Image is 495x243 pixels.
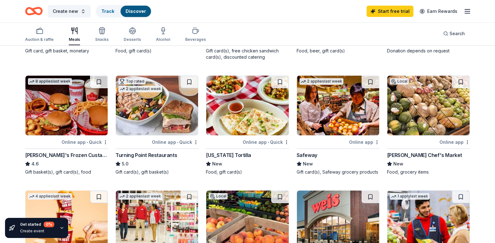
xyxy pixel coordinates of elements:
div: Snacks [95,37,109,42]
div: 2 applies last week [299,78,343,85]
a: Image for Freddy's Frozen Custard & Steakburgers8 applieslast weekOnline app•Quick[PERSON_NAME]'s... [25,75,108,175]
div: Online app Quick [243,138,289,146]
span: • [87,140,88,145]
span: Create new [53,8,78,15]
a: Image for California TortillaOnline app•Quick[US_STATE] TortillaNewFood, gift card(s) [206,75,289,175]
button: TrackDiscover [96,5,152,18]
img: Image for California Tortilla [206,76,288,135]
button: Beverages [185,24,206,45]
div: Online app [349,138,379,146]
a: Start free trial [367,6,413,17]
div: Desserts [124,37,141,42]
span: Search [449,30,465,37]
div: Gift basket(s), gift card(s), food [25,169,108,175]
a: Track [101,8,114,14]
div: Gift card, gift basket, monetary [25,48,108,54]
img: Image for Freddy's Frozen Custard & Steakburgers [25,76,108,135]
div: 2 applies last week [118,193,162,200]
button: Create new [48,5,91,18]
div: [PERSON_NAME]'s Frozen Custard & Steakburgers [25,151,108,159]
a: Image for Safeway2 applieslast weekOnline appSafewayNewGift card(s), Safeway grocery products [297,75,379,175]
div: Local [390,78,409,84]
div: Gift card(s), Safeway grocery products [297,169,379,175]
div: [PERSON_NAME] Chef's Market [387,151,462,159]
div: Meals [69,37,80,42]
div: 8 applies last week [28,78,72,85]
div: 2 applies last week [118,86,162,92]
div: Online app [439,138,470,146]
div: Create event [20,229,54,234]
button: Alcohol [156,24,170,45]
span: 4.6 [31,160,39,168]
span: New [212,160,222,168]
button: Meals [69,24,80,45]
div: Top rated [118,78,146,84]
a: Discover [126,8,146,14]
div: Local [209,193,228,199]
div: Food, grocery items [387,169,470,175]
a: Home [25,4,43,19]
button: Auction & raffle [25,24,54,45]
div: Safeway [297,151,317,159]
img: Image for Safeway [297,76,379,135]
button: Desserts [124,24,141,45]
a: Image for Brown's Chef's MarketLocalOnline app[PERSON_NAME] Chef's MarketNewFood, grocery items [387,75,470,175]
div: 0 % [44,222,54,227]
div: Food, gift card(s) [116,48,198,54]
span: New [393,160,403,168]
span: • [177,140,178,145]
div: 1 apply last week [390,193,429,200]
a: Earn Rewards [416,6,461,17]
img: Image for Brown's Chef's Market [387,76,470,135]
div: Gift card(s), free chicken sandwich card(s), discounted catering [206,48,289,60]
div: Get started [20,222,54,227]
a: Image for Turning Point RestaurantsTop rated2 applieslast weekOnline app•QuickTurning Point Resta... [116,75,198,175]
div: Auction & raffle [25,37,54,42]
span: • [268,140,269,145]
span: 5.0 [122,160,128,168]
div: Donation depends on request [387,48,470,54]
div: Food, beer, gift card(s) [297,48,379,54]
button: Search [438,27,470,40]
div: Alcohol [156,37,170,42]
div: Online app Quick [62,138,108,146]
button: Snacks [95,24,109,45]
div: Online app Quick [152,138,198,146]
div: 4 applies last week [28,193,72,200]
span: New [303,160,313,168]
div: [US_STATE] Tortilla [206,151,251,159]
div: Beverages [185,37,206,42]
div: Gift card(s), gift basket(s) [116,169,198,175]
img: Image for Turning Point Restaurants [116,76,198,135]
div: Turning Point Restaurants [116,151,177,159]
div: Food, gift card(s) [206,169,289,175]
